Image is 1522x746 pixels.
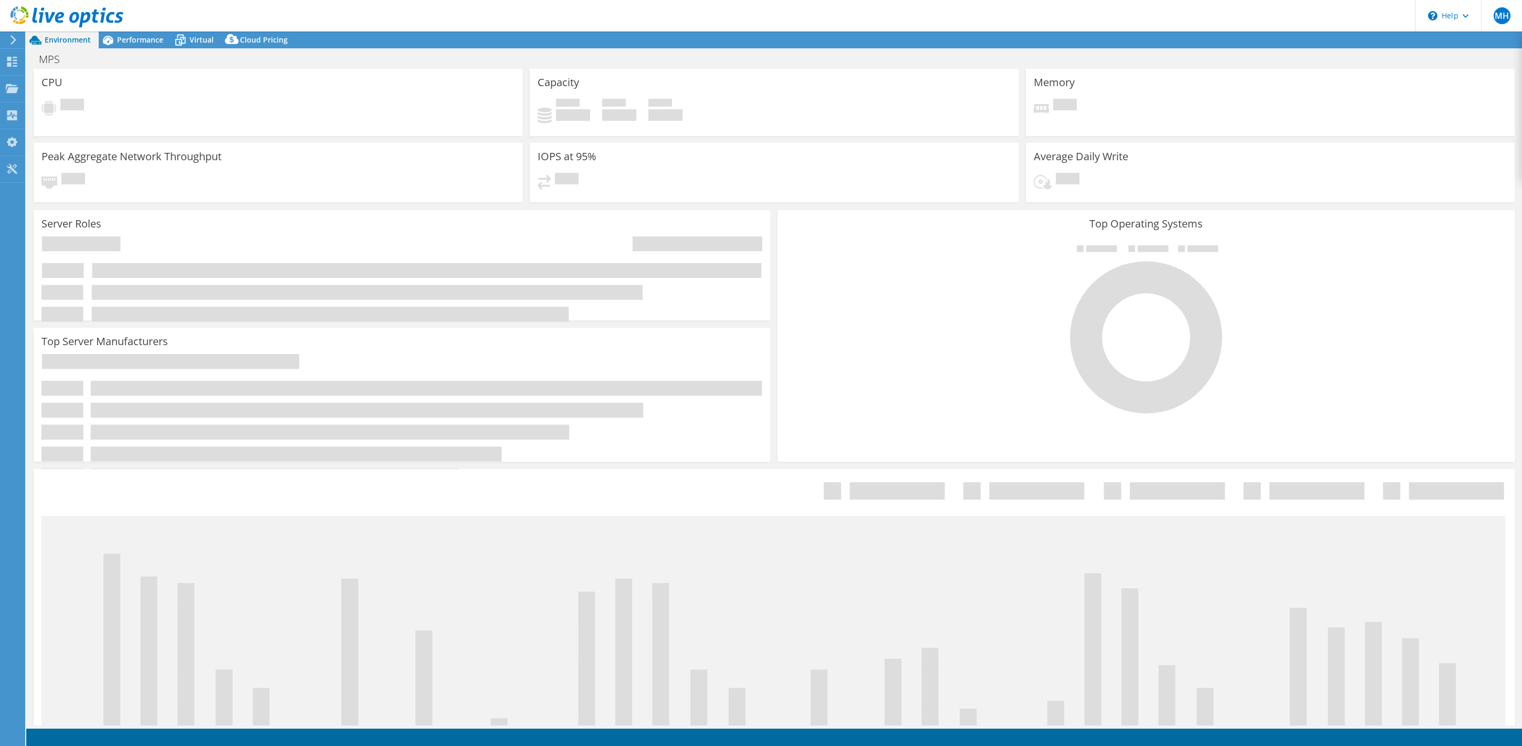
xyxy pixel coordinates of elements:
[1034,77,1075,88] h3: Memory
[41,151,222,162] h3: Peak Aggregate Network Throughput
[41,336,168,347] h3: Top Server Manufacturers
[45,35,91,45] span: Environment
[240,35,288,45] span: Cloud Pricing
[41,77,62,88] h3: CPU
[60,99,84,113] span: Pending
[648,109,683,121] h4: 0 GiB
[117,35,163,45] span: Performance
[190,35,214,45] span: Virtual
[785,218,1506,230] h3: Top Operating Systems
[538,77,579,88] h3: Capacity
[1034,151,1128,162] h3: Average Daily Write
[538,151,596,162] h3: IOPS at 95%
[602,109,636,121] h4: 0 GiB
[1494,7,1510,24] span: MH
[555,173,579,187] span: Pending
[1053,99,1077,113] span: Pending
[34,54,76,65] h1: MPS
[602,99,626,109] span: Free
[1428,11,1437,20] svg: \n
[61,173,85,187] span: Pending
[1056,173,1079,187] span: Pending
[648,99,672,109] span: Total
[556,99,580,109] span: Used
[41,218,101,230] h3: Server Roles
[556,109,590,121] h4: 0 GiB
